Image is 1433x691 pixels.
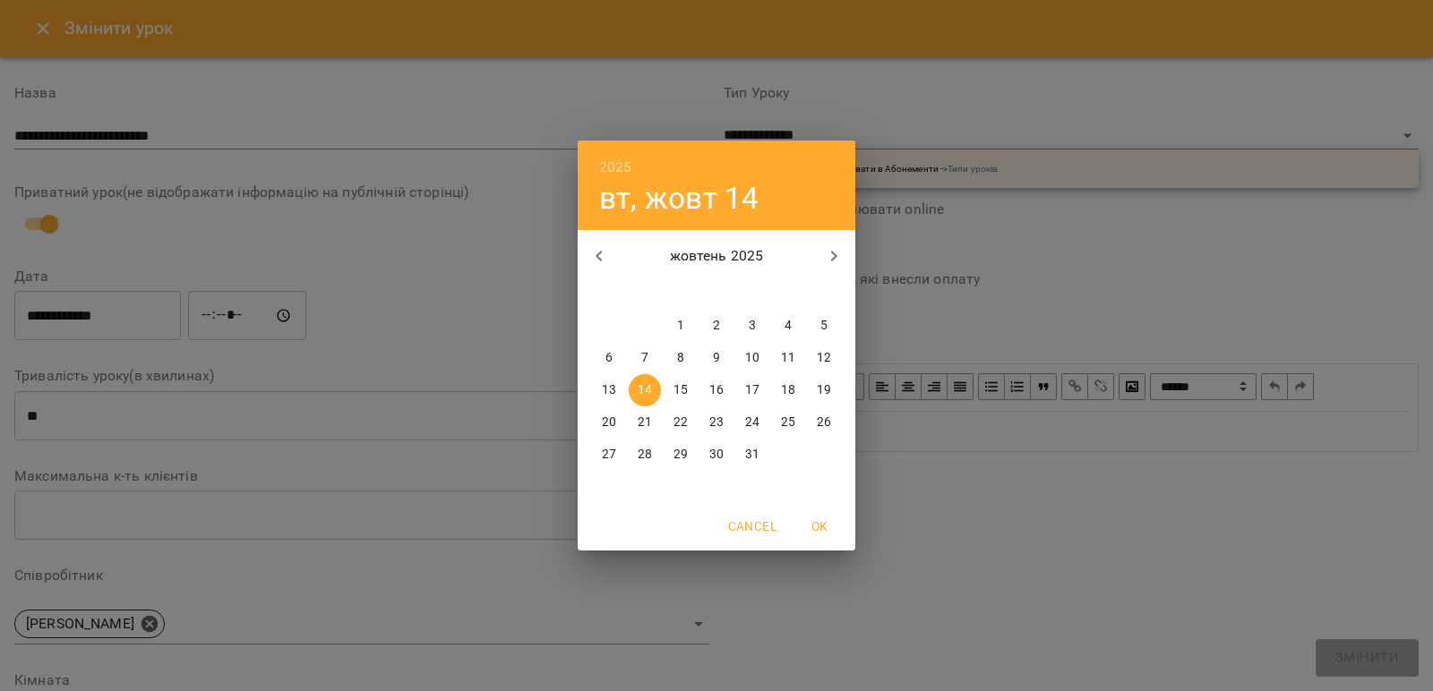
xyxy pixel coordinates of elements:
[745,349,759,367] p: 10
[772,406,804,439] button: 25
[709,414,724,431] p: 23
[781,381,795,399] p: 18
[665,406,697,439] button: 22
[599,155,632,180] button: 2025
[709,446,724,464] p: 30
[700,283,733,301] span: чт
[665,374,697,406] button: 15
[745,381,759,399] p: 17
[817,381,831,399] p: 19
[665,283,697,301] span: ср
[745,414,759,431] p: 24
[638,446,652,464] p: 28
[629,283,661,301] span: вт
[602,381,616,399] p: 13
[700,342,733,374] button: 9
[593,406,625,439] button: 20
[781,349,795,367] p: 11
[808,374,840,406] button: 19
[593,283,625,301] span: пн
[808,283,840,301] span: нд
[808,406,840,439] button: 26
[736,310,768,342] button: 3
[736,342,768,374] button: 10
[629,406,661,439] button: 21
[593,374,625,406] button: 13
[736,374,768,406] button: 17
[791,510,848,542] button: OK
[820,317,828,335] p: 5
[641,349,648,367] p: 7
[674,446,688,464] p: 29
[638,414,652,431] p: 21
[593,439,625,471] button: 27
[629,374,661,406] button: 14
[599,180,759,217] button: вт, жовт 14
[817,414,831,431] p: 26
[713,349,720,367] p: 9
[728,516,777,537] span: Cancel
[621,245,813,267] p: жовтень 2025
[798,516,841,537] span: OK
[721,510,784,542] button: Cancel
[605,349,613,367] p: 6
[700,310,733,342] button: 2
[593,342,625,374] button: 6
[749,317,756,335] p: 3
[602,414,616,431] p: 20
[677,317,684,335] p: 1
[602,446,616,464] p: 27
[700,374,733,406] button: 16
[808,310,840,342] button: 5
[736,406,768,439] button: 24
[665,310,697,342] button: 1
[665,342,697,374] button: 8
[638,381,652,399] p: 14
[772,374,804,406] button: 18
[785,317,792,335] p: 4
[713,317,720,335] p: 2
[700,439,733,471] button: 30
[709,381,724,399] p: 16
[677,349,684,367] p: 8
[745,446,759,464] p: 31
[781,414,795,431] p: 25
[817,349,831,367] p: 12
[674,414,688,431] p: 22
[736,439,768,471] button: 31
[700,406,733,439] button: 23
[629,342,661,374] button: 7
[772,310,804,342] button: 4
[772,342,804,374] button: 11
[674,381,688,399] p: 15
[665,439,697,471] button: 29
[772,283,804,301] span: сб
[629,439,661,471] button: 28
[808,342,840,374] button: 12
[736,283,768,301] span: пт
